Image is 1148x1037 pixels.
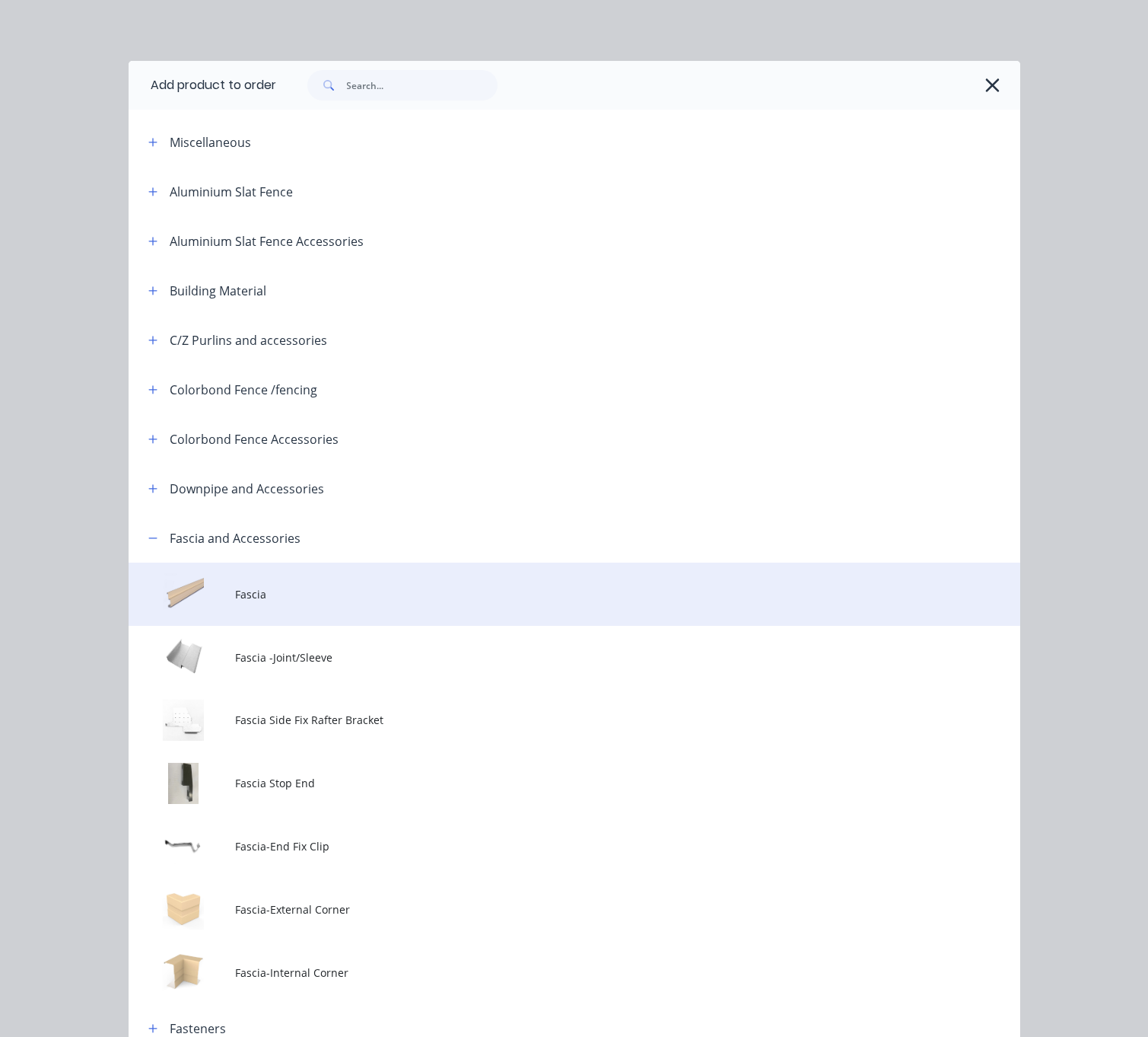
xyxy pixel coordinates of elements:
div: Building Material [170,282,267,300]
span: Fascia-External Corner [235,901,863,917]
div: Aluminium Slat Fence Accessories [170,232,364,250]
div: Miscellaneous [170,133,252,152]
div: C/Z Purlins and accessories [170,331,328,349]
span: Fascia-End Fix Clip [235,838,863,854]
div: Colorbond Fence /fencing [170,381,318,399]
input: Search... [347,70,498,101]
span: Fascia -Joint/Sleeve [235,649,863,665]
span: Fascia Side Fix Rafter Bracket [235,712,863,728]
span: Fascia Stop End [235,775,863,791]
div: Fascia and Accessories [170,529,301,547]
div: Add product to order [129,61,277,110]
span: Fascia [235,586,863,602]
div: Aluminium Slat Fence [170,183,294,201]
div: Downpipe and Accessories [170,480,325,498]
div: Colorbond Fence Accessories [170,430,339,448]
span: Fascia-Internal Corner [235,965,863,981]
